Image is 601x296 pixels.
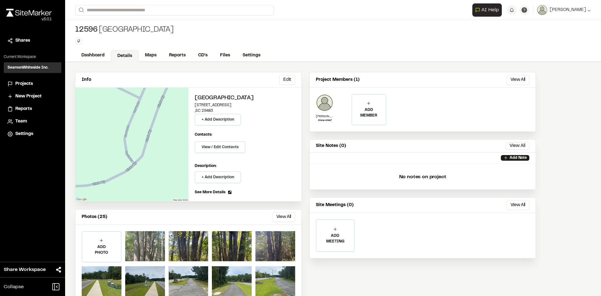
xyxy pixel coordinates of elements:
button: Edit [279,75,295,85]
p: ADD MEMBER [352,107,385,118]
a: Settings [8,131,58,138]
a: Team [8,118,58,125]
img: rebrand.png [6,9,52,17]
div: Open AI Assistant [472,3,504,17]
p: No notes on project [315,167,531,187]
span: Settings [15,131,33,138]
a: New Project [8,93,58,100]
span: New Project [15,93,42,100]
button: Open AI Assistant [472,3,502,17]
p: Add Note [510,155,527,161]
p: Info [82,76,91,83]
p: ADD PHOTO [82,244,121,256]
p: Site Meetings (0) [316,202,354,209]
button: View / Edit Contacts [195,141,245,153]
span: See More Details [195,190,225,195]
a: CD's [192,49,214,61]
p: Crew chief [316,119,333,122]
img: Tyler Foutz [316,94,333,112]
p: , SC 29483 [195,108,295,114]
a: Reports [163,49,192,61]
p: Photos (25) [82,214,107,221]
button: [PERSON_NAME] [537,5,591,15]
p: Current Workspace [4,54,61,60]
img: User [537,5,547,15]
div: [GEOGRAPHIC_DATA] [75,25,174,35]
span: Shares [15,37,30,44]
p: [PERSON_NAME] [316,114,333,119]
a: Dashboard [75,49,111,61]
button: + Add Description [195,114,241,126]
span: 12596 [75,25,98,35]
p: Description: [195,163,295,169]
div: Oh geez...please don't... [6,17,52,22]
span: [PERSON_NAME] [550,7,586,13]
h2: [GEOGRAPHIC_DATA] [195,94,295,102]
span: Projects [15,80,33,87]
button: View All [506,142,529,150]
a: Reports [8,106,58,112]
span: Share Workspace [4,266,46,273]
span: Reports [15,106,32,112]
button: + Add Description [195,171,241,183]
p: Site Notes (0) [316,143,346,149]
p: Contacts: [195,132,212,138]
a: Files [214,49,236,61]
a: Maps [139,49,163,61]
button: View All [272,212,295,222]
p: Project Members (1) [316,76,360,83]
a: Details [111,50,139,62]
h3: SeamonWhiteside Inc. [8,65,49,70]
button: View All [506,75,529,85]
button: Edit Tags [75,38,82,44]
a: Settings [236,49,267,61]
a: Shares [8,37,58,44]
button: View All [506,200,529,210]
p: ADD MEETING [316,233,354,244]
span: Collapse [4,283,24,291]
p: [STREET_ADDRESS] [195,102,295,108]
button: Search [75,5,86,15]
a: Projects [8,80,58,87]
span: Team [15,118,27,125]
span: AI Help [481,6,499,14]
